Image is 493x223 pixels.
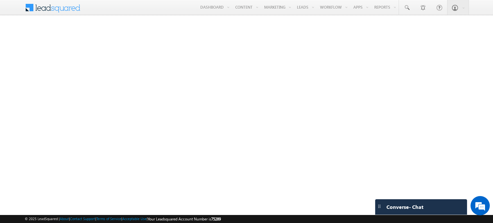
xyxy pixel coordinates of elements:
a: Terms of Service [96,217,121,221]
span: © 2025 LeadSquared | | | | | [25,216,221,222]
a: About [60,217,69,221]
a: Acceptable Use [122,217,147,221]
span: Converse - Chat [386,204,423,210]
span: 75289 [211,217,221,221]
span: Your Leadsquared Account Number is [148,217,221,221]
a: Contact Support [70,217,95,221]
img: carter-drag [377,204,382,209]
